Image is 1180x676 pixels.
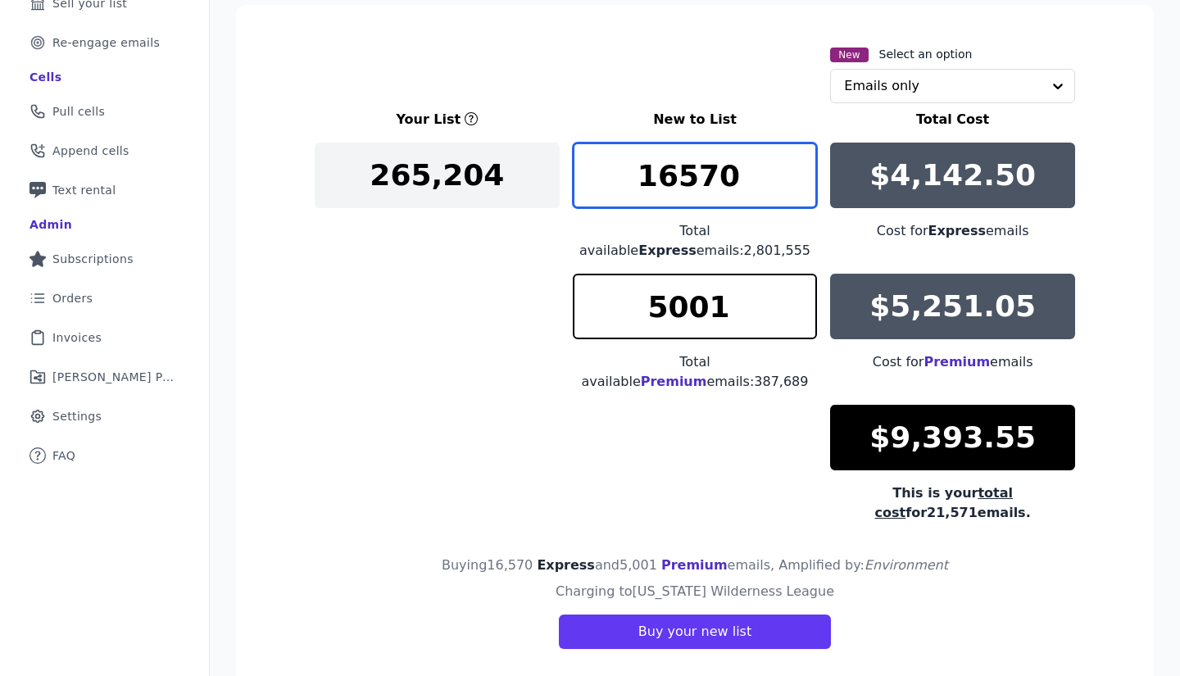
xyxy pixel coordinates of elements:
[641,374,707,389] span: Premium
[13,398,196,434] a: Settings
[52,329,102,346] span: Invoices
[29,69,61,85] div: Cells
[830,221,1075,241] div: Cost for emails
[830,352,1075,372] div: Cost for emails
[924,354,990,370] span: Premium
[396,110,461,129] h3: Your List
[638,243,697,258] span: Express
[52,143,129,159] span: Append cells
[13,93,196,129] a: Pull cells
[52,447,75,464] span: FAQ
[13,172,196,208] a: Text rental
[865,557,948,573] span: Environment
[13,133,196,169] a: Append cells
[52,34,160,51] span: Re-engage emails
[442,556,948,575] h4: Buying 16,570 and 5,001 emails
[830,110,1075,129] h3: Total Cost
[13,241,196,277] a: Subscriptions
[52,369,176,385] span: [PERSON_NAME] Performance
[13,438,196,474] a: FAQ
[928,223,987,238] span: Express
[770,557,948,573] span: , Amplified by:
[13,25,196,61] a: Re-engage emails
[573,110,818,129] h3: New to List
[13,280,196,316] a: Orders
[13,320,196,356] a: Invoices
[52,290,93,306] span: Orders
[869,159,1036,192] p: $4,142.50
[13,359,196,395] a: [PERSON_NAME] Performance
[370,159,504,192] p: 265,204
[537,557,595,573] span: Express
[29,216,72,233] div: Admin
[869,290,1036,323] p: $5,251.05
[52,182,116,198] span: Text rental
[573,221,818,261] div: Total available emails: 2,801,555
[869,421,1036,454] p: $9,393.55
[830,483,1075,523] div: This is your for 21,571 emails.
[559,615,831,649] button: Buy your new list
[879,46,973,62] label: Select an option
[830,48,868,62] span: New
[573,352,818,392] div: Total available emails: 387,689
[52,408,102,424] span: Settings
[52,251,134,267] span: Subscriptions
[52,103,105,120] span: Pull cells
[556,582,834,601] h4: Charging to [US_STATE] Wilderness League
[661,557,728,573] span: Premium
